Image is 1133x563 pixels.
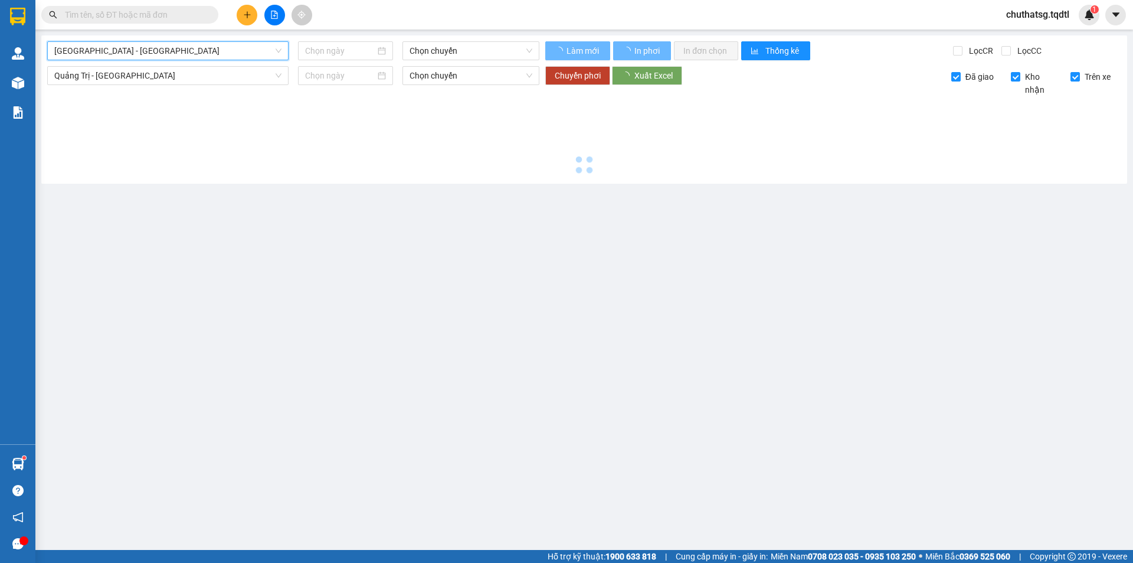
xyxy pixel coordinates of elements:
span: Trên xe [1080,70,1115,83]
span: In phơi [634,44,662,57]
span: Quảng Trị - Sài Gòn [54,67,281,84]
span: plus [243,11,251,19]
input: Chọn ngày [305,69,375,82]
img: warehouse-icon [12,77,24,89]
span: loading [623,47,633,55]
span: loading [555,47,565,55]
sup: 1 [1091,5,1099,14]
button: caret-down [1105,5,1126,25]
strong: 0708 023 035 - 0935 103 250 [808,552,916,561]
img: warehouse-icon [12,47,24,60]
span: Đã giao [961,70,998,83]
strong: 1900 633 818 [605,552,656,561]
span: chuthatsg.tqdtl [997,7,1079,22]
button: plus [237,5,257,25]
button: Chuyển phơi [545,66,610,85]
button: aim [292,5,312,25]
span: notification [12,512,24,523]
img: warehouse-icon [12,458,24,470]
span: copyright [1067,552,1076,561]
span: Chọn chuyến [410,42,532,60]
span: Lọc CC [1013,44,1043,57]
span: bar-chart [751,47,761,56]
span: Kho nhận [1020,70,1062,96]
button: file-add [264,5,285,25]
img: icon-new-feature [1084,9,1095,20]
span: | [665,550,667,563]
span: Hỗ trợ kỹ thuật: [548,550,656,563]
span: Sài Gòn - Đà Lạt [54,42,281,60]
button: bar-chartThống kê [741,41,810,60]
span: caret-down [1111,9,1121,20]
button: Làm mới [545,41,610,60]
span: question-circle [12,485,24,496]
span: | [1019,550,1021,563]
span: ⚪️ [919,554,922,559]
span: Cung cấp máy in - giấy in: [676,550,768,563]
img: solution-icon [12,106,24,119]
span: Làm mới [566,44,601,57]
button: In đơn chọn [674,41,738,60]
span: Thống kê [765,44,801,57]
span: Miền Bắc [925,550,1010,563]
button: Xuất Excel [612,66,682,85]
input: Chọn ngày [305,44,375,57]
img: logo-vxr [10,8,25,25]
strong: 0369 525 060 [960,552,1010,561]
input: Tìm tên, số ĐT hoặc mã đơn [65,8,204,21]
span: message [12,538,24,549]
span: Miền Nam [771,550,916,563]
span: search [49,11,57,19]
span: Chọn chuyến [410,67,532,84]
span: 1 [1092,5,1096,14]
button: In phơi [613,41,671,60]
span: file-add [270,11,279,19]
sup: 1 [22,456,26,460]
span: Lọc CR [964,44,995,57]
span: aim [297,11,306,19]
